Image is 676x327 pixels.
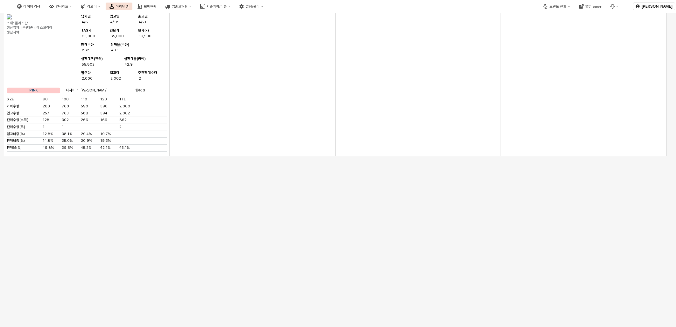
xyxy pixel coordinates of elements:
div: 버그 제보 및 기능 개선 요청 [607,3,622,10]
div: 아이템 검색 [24,4,40,9]
button: 영업 page [575,3,605,10]
div: 판매현황 [144,4,157,9]
button: 브랜드 전환 [539,3,574,10]
div: 아이템맵 [116,4,129,9]
div: 인사이트 [56,4,68,9]
button: 아이템맵 [106,3,132,10]
button: 아이템 검색 [13,3,44,10]
button: 인사이트 [46,3,76,10]
button: 시즌기획/리뷰 [196,3,234,10]
button: 판매현황 [134,3,160,10]
button: 입출고현황 [162,3,195,10]
div: 브랜드 전환 [550,4,567,9]
div: 리오더 [87,4,97,9]
button: [PERSON_NAME] [633,3,675,10]
div: 영업 page [586,4,602,9]
p: [PERSON_NAME] [642,4,672,9]
div: 시즌기획/리뷰 [207,4,227,9]
div: 입출고현황 [172,4,188,9]
button: 설정/관리 [236,3,267,10]
div: 설정/관리 [246,4,260,9]
button: 리오더 [77,3,104,10]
